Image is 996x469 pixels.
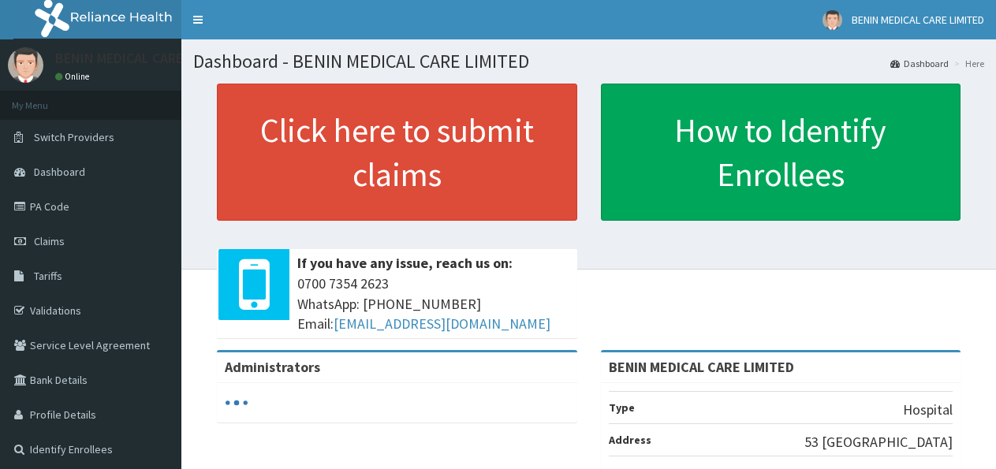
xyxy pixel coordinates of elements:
img: User Image [8,47,43,83]
p: 53 [GEOGRAPHIC_DATA] [804,432,953,452]
b: Type [609,400,635,415]
span: Switch Providers [34,130,114,144]
span: BENIN MEDICAL CARE LIMITED [852,13,984,27]
span: Dashboard [34,165,85,179]
b: Address [609,433,651,447]
li: Here [950,57,984,70]
b: Administrators [225,358,320,376]
a: Dashboard [890,57,949,70]
p: BENIN MEDICAL CARE LIMITED [55,51,235,65]
span: Tariffs [34,269,62,283]
img: User Image [823,10,842,30]
a: [EMAIL_ADDRESS][DOMAIN_NAME] [334,315,550,333]
svg: audio-loading [225,391,248,415]
p: Hospital [903,400,953,420]
h1: Dashboard - BENIN MEDICAL CARE LIMITED [193,51,984,72]
strong: BENIN MEDICAL CARE LIMITED [609,358,794,376]
span: Claims [34,234,65,248]
span: 0700 7354 2623 WhatsApp: [PHONE_NUMBER] Email: [297,274,569,334]
a: Online [55,71,93,82]
a: How to Identify Enrollees [601,84,961,221]
a: Click here to submit claims [217,84,577,221]
b: If you have any issue, reach us on: [297,254,513,272]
